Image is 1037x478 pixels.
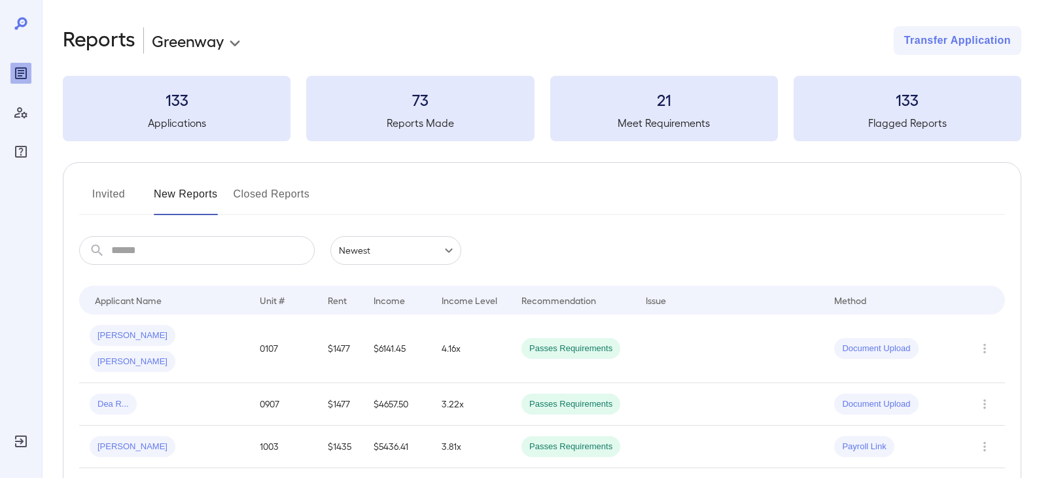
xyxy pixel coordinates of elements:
[249,426,317,468] td: 1003
[521,343,620,355] span: Passes Requirements
[317,426,364,468] td: $1435
[550,115,778,131] h5: Meet Requirements
[90,441,175,453] span: [PERSON_NAME]
[152,30,224,51] p: Greenway
[834,398,918,411] span: Document Upload
[63,76,1021,141] summary: 133Applications73Reports Made21Meet Requirements133Flagged Reports
[234,184,310,215] button: Closed Reports
[317,383,364,426] td: $1477
[90,398,137,411] span: Dea R...
[431,315,511,383] td: 4.16x
[894,26,1021,55] button: Transfer Application
[90,356,175,368] span: [PERSON_NAME]
[249,315,317,383] td: 0107
[154,184,218,215] button: New Reports
[794,89,1021,110] h3: 133
[974,338,995,359] button: Row Actions
[431,383,511,426] td: 3.22x
[834,292,866,308] div: Method
[317,315,364,383] td: $1477
[330,236,461,265] div: Newest
[431,426,511,468] td: 3.81x
[90,330,175,342] span: [PERSON_NAME]
[95,292,162,308] div: Applicant Name
[10,141,31,162] div: FAQ
[442,292,497,308] div: Income Level
[249,383,317,426] td: 0907
[794,115,1021,131] h5: Flagged Reports
[306,89,534,110] h3: 73
[374,292,405,308] div: Income
[521,398,620,411] span: Passes Requirements
[363,315,431,383] td: $6141.45
[260,292,285,308] div: Unit #
[328,292,349,308] div: Rent
[63,89,290,110] h3: 133
[646,292,667,308] div: Issue
[834,441,894,453] span: Payroll Link
[10,431,31,452] div: Log Out
[63,115,290,131] h5: Applications
[63,26,135,55] h2: Reports
[521,292,596,308] div: Recommendation
[550,89,778,110] h3: 21
[521,441,620,453] span: Passes Requirements
[363,426,431,468] td: $5436.41
[79,184,138,215] button: Invited
[306,115,534,131] h5: Reports Made
[363,383,431,426] td: $4657.50
[974,436,995,457] button: Row Actions
[10,63,31,84] div: Reports
[10,102,31,123] div: Manage Users
[834,343,918,355] span: Document Upload
[974,394,995,415] button: Row Actions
